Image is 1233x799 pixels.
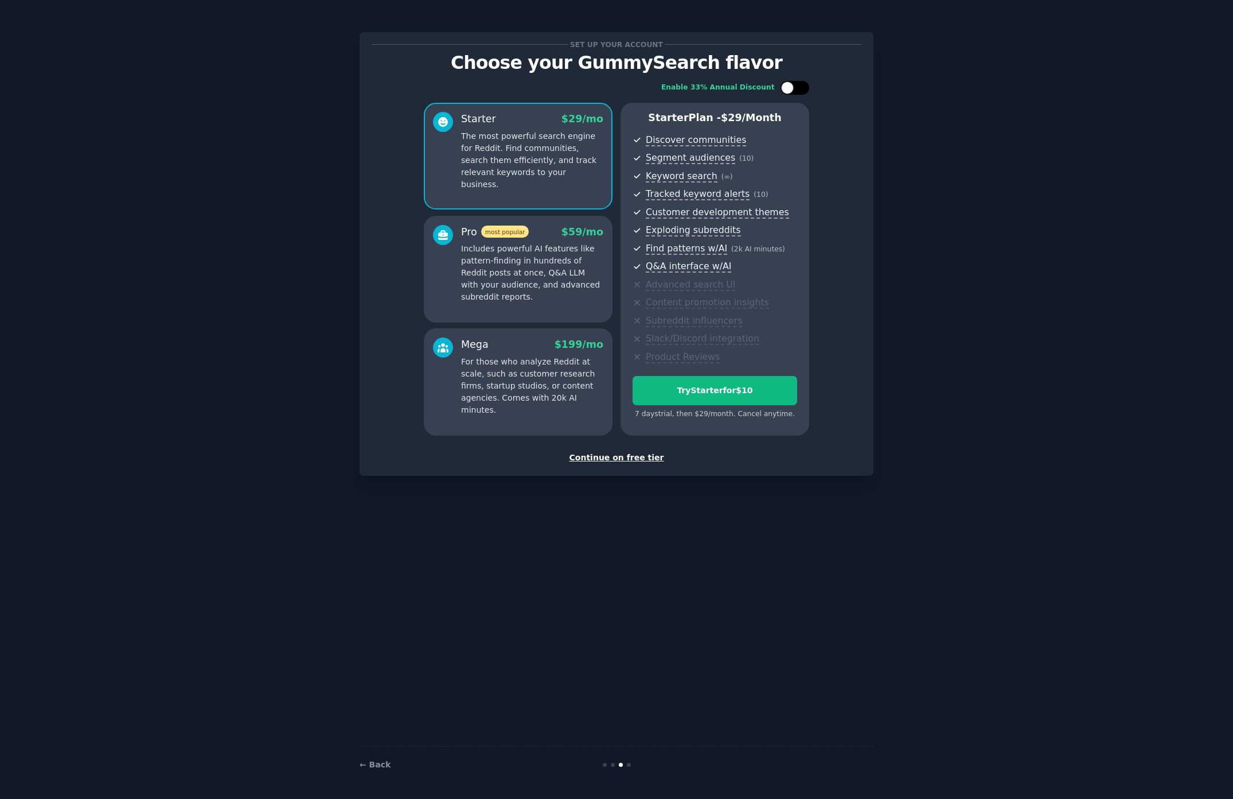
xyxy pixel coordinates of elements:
[646,279,735,291] span: Advanced search UI
[633,385,797,397] div: Try Starter for $10
[646,188,750,200] span: Tracked keyword alerts
[646,351,720,363] span: Product Reviews
[461,356,603,416] p: For those who analyze Reddit at scale, such as customer research firms, startup studios, or conte...
[633,111,797,125] p: Starter Plan -
[360,760,391,769] a: ← Back
[561,226,603,238] span: $ 59 /mo
[739,154,754,162] span: ( 10 )
[661,83,775,93] div: Enable 33% Annual Discount
[646,134,746,146] span: Discover communities
[555,339,603,350] span: $ 199 /mo
[646,224,740,236] span: Exploding subreddits
[646,333,759,345] span: Slack/Discord integration
[372,53,861,73] p: Choose your GummySearch flavor
[461,338,489,352] div: Mega
[646,315,742,327] span: Subreddit influencers
[461,225,529,239] div: Pro
[461,130,603,191] p: The most powerful search engine for Reddit. Find communities, search them efficiently, and track ...
[646,297,769,309] span: Content promotion insights
[646,261,731,273] span: Q&A interface w/AI
[721,173,733,181] span: ( ∞ )
[461,243,603,303] p: Includes powerful AI features like pattern-finding in hundreds of Reddit posts at once, Q&A LLM w...
[633,376,797,405] button: TryStarterfor$10
[633,409,797,420] div: 7 days trial, then $ 29 /month . Cancel anytime.
[646,170,717,183] span: Keyword search
[754,191,768,199] span: ( 10 )
[481,226,529,238] span: most popular
[646,207,789,219] span: Customer development themes
[721,112,782,123] span: $ 29 /month
[561,113,603,125] span: $ 29 /mo
[372,452,861,464] div: Continue on free tier
[646,152,735,164] span: Segment audiences
[568,38,665,51] span: Set up your account
[731,245,785,253] span: ( 2k AI minutes )
[461,112,496,126] div: Starter
[646,243,727,255] span: Find patterns w/AI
